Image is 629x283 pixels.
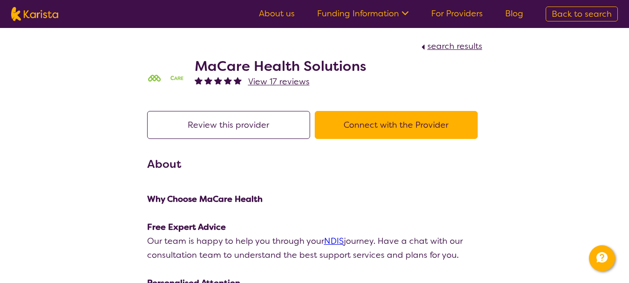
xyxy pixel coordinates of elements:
strong: Free Expert Advice [147,221,226,233]
a: search results [419,41,482,52]
img: fullstar [214,76,222,84]
img: fullstar [234,76,242,84]
a: View 17 reviews [248,75,310,89]
a: Blog [505,8,523,19]
button: Review this provider [147,111,310,139]
span: View 17 reviews [248,76,310,87]
a: For Providers [431,8,483,19]
h2: MaCare Health Solutions [195,58,366,75]
a: About us [259,8,295,19]
a: Connect with the Provider [315,119,482,131]
a: Funding Information [317,8,409,19]
a: Back to search [546,7,618,21]
strong: Why Choose MaCare Health [147,193,263,205]
h3: About [147,156,482,173]
a: NDIS [324,235,344,247]
button: Channel Menu [589,245,615,271]
img: Karista logo [11,7,58,21]
img: mgttalrdbt23wl6urpfy.png [147,74,184,83]
a: Review this provider [147,119,315,131]
img: fullstar [195,76,203,84]
img: fullstar [204,76,212,84]
button: Connect with the Provider [315,111,478,139]
span: Back to search [552,8,612,20]
p: Our team is happy to help you through your journey. Have a chat with our consultation team to und... [147,234,482,262]
span: search results [427,41,482,52]
img: fullstar [224,76,232,84]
